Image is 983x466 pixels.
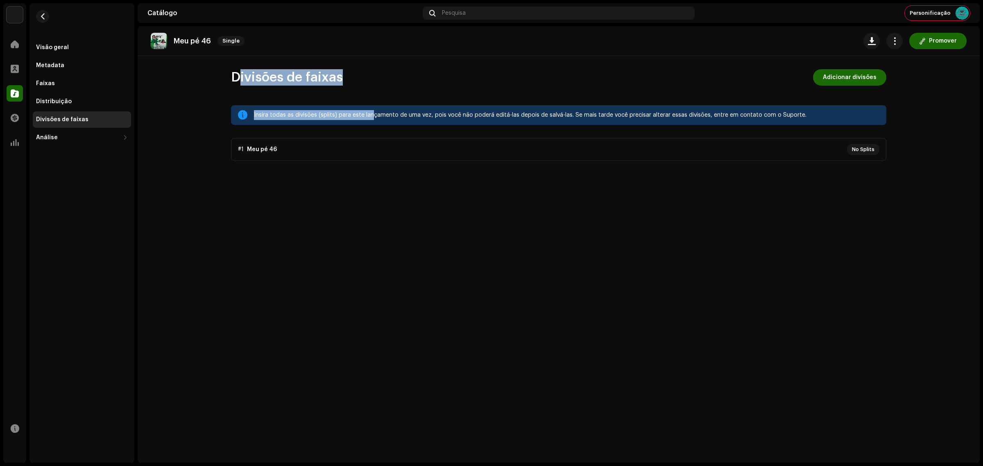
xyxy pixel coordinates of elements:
[36,98,72,105] div: Distribuição
[231,69,343,86] span: Divisões de faixas
[147,10,419,16] div: Catálogo
[442,10,466,16] span: Pesquisa
[7,7,23,23] img: 730b9dfe-18b5-4111-b483-f30b0c182d82
[813,69,886,86] button: Adicionar divisões
[217,36,245,46] span: Single
[174,37,211,45] p: Meu pé 46
[33,129,131,146] re-m-nav-dropdown: Análise
[956,7,969,20] img: 6d195596-35bc-4cc6-b0e2-8803f69e081f
[33,57,131,74] re-m-nav-item: Metadata
[36,116,88,123] div: Divisões de faixas
[823,69,877,86] span: Adicionar divisões
[36,44,69,51] div: Visão geral
[33,93,131,110] re-m-nav-item: Distribuição
[151,33,167,49] img: 05c591ed-0e68-48e0-ac8e-f9f7a5af7864
[33,111,131,128] re-m-nav-item: Divisões de faixas
[33,75,131,92] re-m-nav-item: Faixas
[33,39,131,56] re-m-nav-item: Visão geral
[254,110,880,120] div: Insira todas as divisões (splits) para este lançamento de uma vez, pois você não poderá editá-las...
[36,80,55,87] div: Faixas
[910,10,951,16] span: Personificação
[929,33,957,49] span: Promover
[36,134,58,141] div: Análise
[36,62,64,69] div: Metadata
[909,33,967,49] button: Promover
